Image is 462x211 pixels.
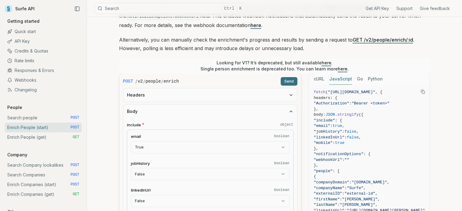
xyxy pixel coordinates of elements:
[5,132,82,142] a: Enrich People (get) GET
[5,4,35,13] a: Surfe API
[314,174,316,179] span: {
[344,129,356,134] span: false
[329,73,352,85] button: JavaScript
[70,125,79,130] span: POST
[119,36,430,53] p: Alternatively, you can manually check the enrichment's progress and results by sending a request ...
[143,78,145,84] span: /
[314,186,344,190] span: "companyName"
[322,60,331,65] a: here
[131,161,150,166] span: jobHistory
[349,180,352,185] span: :
[344,158,349,162] span: ""
[344,191,375,196] span: "external-id"
[363,152,370,156] span: : {
[349,101,352,106] span: :
[326,90,328,94] span: (
[375,191,378,196] span: ,
[163,78,179,84] code: enrich
[123,88,297,102] button: Headers
[314,202,337,207] span: "lastName"
[314,96,337,100] span: headers: {
[420,5,450,12] a: Give feedback
[338,66,347,71] a: here
[127,122,141,128] span: include
[135,78,137,84] span: /
[200,60,349,72] p: Looking for V1? It’s deprecated, but still available . Single person enrichment is deprecated too...
[5,189,82,199] a: Enrich Companies (get) GET
[123,105,297,118] button: Body
[5,56,82,66] a: Rate limits
[70,163,79,168] span: POST
[314,73,324,85] button: cURL
[73,135,79,140] span: GET
[366,5,389,12] a: Get API Key
[161,78,163,84] span: /
[314,146,319,151] span: },
[314,197,340,202] span: "firstName"
[5,104,25,111] p: People
[375,202,378,207] span: ,
[314,152,364,156] span: "notificationOptions"
[333,141,335,145] span: :
[378,197,380,202] span: ,
[337,202,340,207] span: :
[342,191,344,196] span: :
[342,158,344,162] span: :
[5,27,82,36] a: Quick start
[5,36,82,46] a: API Key
[342,129,344,134] span: :
[5,113,82,123] a: Search people POST
[314,101,349,106] span: "Authorization"
[368,73,383,85] button: Python
[357,73,363,85] button: Go
[281,77,297,86] button: Send
[314,135,344,140] span: "linkedInUrl"
[328,90,375,94] span: "[URL][DOMAIN_NAME]"
[347,186,364,190] span: "Surfe"
[274,188,289,192] code: boolean
[237,5,244,12] kbd: K
[73,4,82,13] button: Collapse Sidebar
[314,180,349,185] span: "companyDomain"
[314,158,342,162] span: "webhookUrl"
[5,152,30,158] p: Company
[353,37,413,43] a: GET /v2/people/enrich/:id
[251,22,261,28] a: here
[314,141,333,145] span: "mobile"
[73,192,79,197] span: GET
[314,107,319,111] span: },
[340,202,375,207] span: "[PERSON_NAME]"
[344,135,347,140] span: :
[5,46,82,56] a: Credits & Quotas
[5,170,82,180] a: Search Companies POST
[145,78,161,84] code: people
[356,129,359,134] span: ,
[274,134,289,139] code: boolean
[5,18,42,24] p: Getting started
[335,118,342,123] span: : {
[123,78,133,84] span: POST
[363,186,366,190] span: ,
[342,124,344,128] span: ,
[5,123,82,132] a: Enrich People (start) POST
[314,129,342,134] span: "jobHistory"
[359,135,361,140] span: ,
[351,180,387,185] span: "[DOMAIN_NAME]"
[70,172,79,177] span: POST
[314,124,330,128] span: "email"
[280,122,293,127] code: object
[222,5,237,12] kbd: Ctrl
[387,180,389,185] span: ,
[5,75,82,85] a: Webhooks
[131,134,141,139] span: email
[330,124,333,128] span: :
[342,197,378,202] span: "[PERSON_NAME]"
[351,101,389,106] span: "Bearer <token>"
[314,90,326,94] span: fetch
[396,5,412,12] a: Support
[5,180,82,189] a: Enrich Companies (start) POST
[340,197,342,202] span: :
[326,112,335,117] span: JSON
[337,112,359,117] span: stringify
[375,90,382,94] span: , {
